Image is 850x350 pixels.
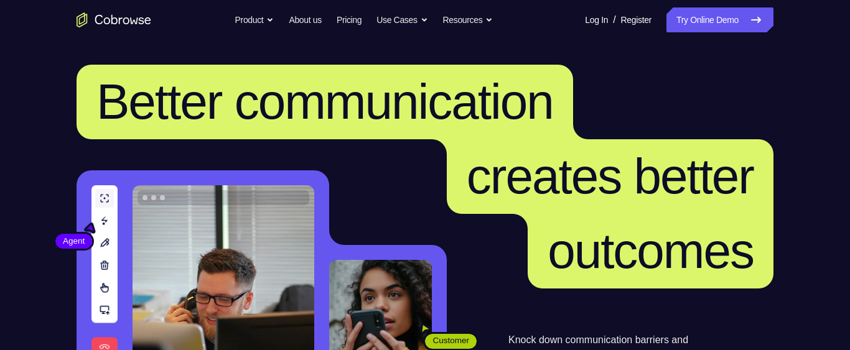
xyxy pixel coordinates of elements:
[337,7,362,32] a: Pricing
[467,149,754,204] span: creates better
[621,7,652,32] a: Register
[96,74,553,129] span: Better communication
[666,7,773,32] a: Try Online Demo
[585,7,608,32] a: Log In
[376,7,427,32] button: Use Cases
[443,7,493,32] button: Resources
[548,223,754,279] span: outcomes
[235,7,274,32] button: Product
[289,7,321,32] a: About us
[77,12,151,27] a: Go to the home page
[613,12,615,27] span: /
